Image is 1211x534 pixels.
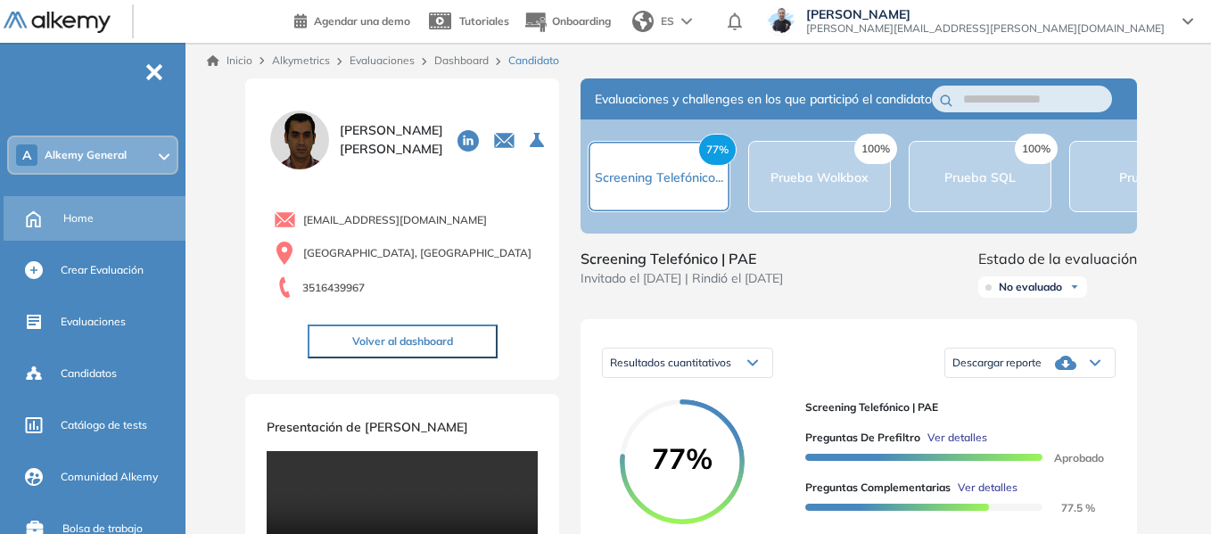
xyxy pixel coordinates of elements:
span: Preguntas de Prefiltro [805,430,920,446]
span: Screening Telefónico | PAE [805,399,1101,415]
span: [EMAIL_ADDRESS][DOMAIN_NAME] [303,212,487,228]
iframe: Chat Widget [1122,448,1211,534]
span: Screening Telefónico | PAE [581,248,783,269]
img: Ícono de flecha [1069,282,1080,292]
button: Volver al dashboard [308,325,498,358]
span: Prueba SQL [944,169,1016,185]
span: Prueba Wolkbox [770,169,869,185]
span: Ver detalles [958,480,1017,496]
button: Ver detalles [951,480,1017,496]
a: Inicio [207,53,252,69]
span: Home [63,210,94,226]
span: Prueba [1119,169,1162,185]
span: Ver detalles [927,430,987,446]
span: 77% [698,134,737,166]
button: Ver detalles [920,430,987,446]
span: Catálogo de tests [61,417,147,433]
img: arrow [681,18,692,25]
span: 77.5 % [1040,501,1095,514]
img: PROFILE_MENU_LOGO_USER [267,107,333,173]
span: Tutoriales [459,14,509,28]
span: Agendar una demo [314,14,410,28]
span: [PERSON_NAME] [PERSON_NAME] [340,121,443,159]
span: Estado de la evaluación [978,248,1137,269]
img: world [632,11,654,32]
span: A [22,148,31,162]
span: 3516439967 [302,280,365,296]
span: Aprobado [1040,451,1104,464]
span: Presentación de [PERSON_NAME] [267,419,468,435]
span: Preguntas complementarias [805,480,951,496]
button: Onboarding [523,3,611,41]
span: Screening Telefónico... [595,169,723,185]
div: Widget de chat [1122,448,1211,534]
span: No evaluado [999,280,1062,294]
span: Descargar reporte [952,356,1042,370]
span: [PERSON_NAME][EMAIL_ADDRESS][PERSON_NAME][DOMAIN_NAME] [806,21,1165,36]
span: Candidato [508,53,559,69]
a: Dashboard [434,53,489,67]
a: Evaluaciones [350,53,415,67]
span: Invitado el [DATE] | Rindió el [DATE] [581,269,783,288]
span: 100% [854,134,897,164]
span: [PERSON_NAME] [806,7,1165,21]
span: 77% [620,444,745,472]
span: Comunidad Alkemy [61,469,158,485]
span: [GEOGRAPHIC_DATA], [GEOGRAPHIC_DATA] [303,245,531,261]
span: ES [661,13,674,29]
span: Evaluaciones [61,314,126,330]
img: Logo [4,12,111,34]
span: Resultados cuantitativos [610,356,731,369]
span: Onboarding [552,14,611,28]
span: 100% [1015,134,1058,164]
span: Crear Evaluación [61,262,144,278]
span: Evaluaciones y challenges en los que participó el candidato [595,90,932,109]
span: Candidatos [61,366,117,382]
span: Alkemy General [45,148,127,162]
a: Agendar una demo [294,9,410,30]
span: Alkymetrics [272,53,330,67]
